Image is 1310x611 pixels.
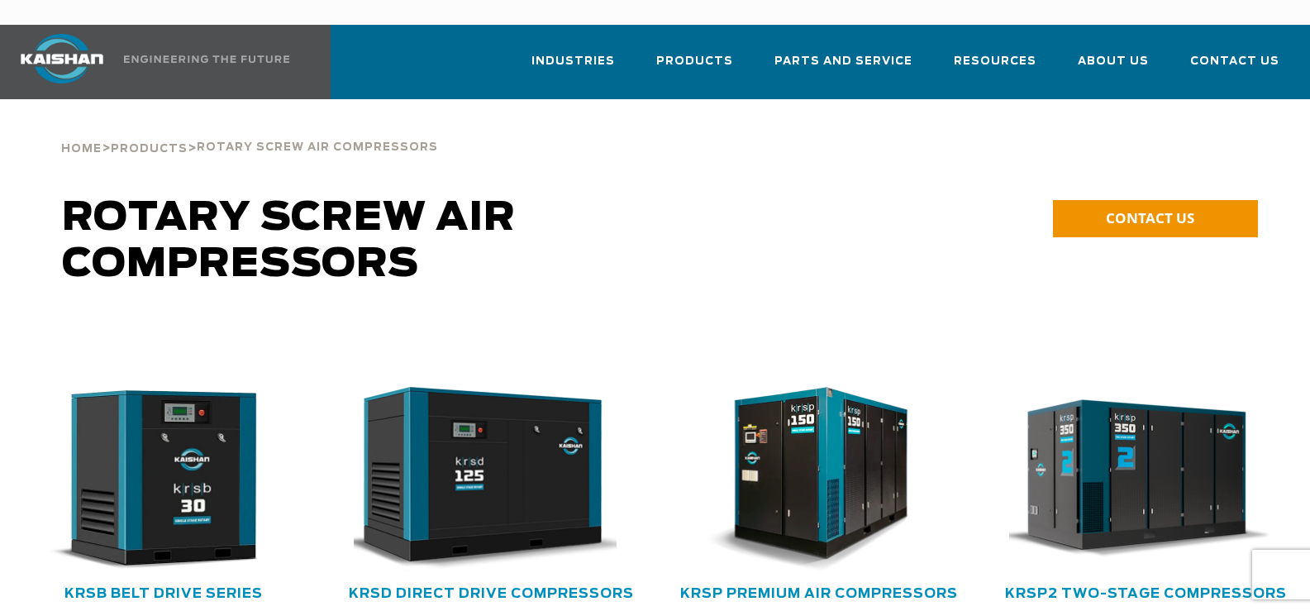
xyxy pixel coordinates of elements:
[341,387,617,572] img: krsd125
[1005,587,1287,600] a: KRSP2 Two-Stage Compressors
[1190,52,1279,71] span: Contact Us
[997,387,1272,572] img: krsp350
[1190,40,1279,96] a: Contact Us
[26,387,301,572] div: krsb30
[1106,208,1194,227] span: CONTACT US
[14,387,289,572] img: krsb30
[656,52,733,71] span: Products
[774,52,912,71] span: Parts and Service
[954,40,1036,96] a: Resources
[531,40,615,96] a: Industries
[1009,387,1284,572] div: krsp350
[64,587,263,600] a: KRSB Belt Drive Series
[682,387,956,572] div: krsp150
[1053,200,1258,237] a: CONTACT US
[1078,40,1149,96] a: About Us
[669,387,945,572] img: krsp150
[61,99,438,162] div: > >
[1078,52,1149,71] span: About Us
[61,141,102,155] a: Home
[111,144,188,155] span: Products
[774,40,912,96] a: Parts and Service
[61,144,102,155] span: Home
[111,141,188,155] a: Products
[349,587,634,600] a: KRSD Direct Drive Compressors
[62,198,516,284] span: Rotary Screw Air Compressors
[124,55,289,63] img: Engineering the future
[531,52,615,71] span: Industries
[954,52,1036,71] span: Resources
[197,142,438,153] span: Rotary Screw Air Compressors
[354,387,628,572] div: krsd125
[656,40,733,96] a: Products
[680,587,958,600] a: KRSP Premium Air Compressors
